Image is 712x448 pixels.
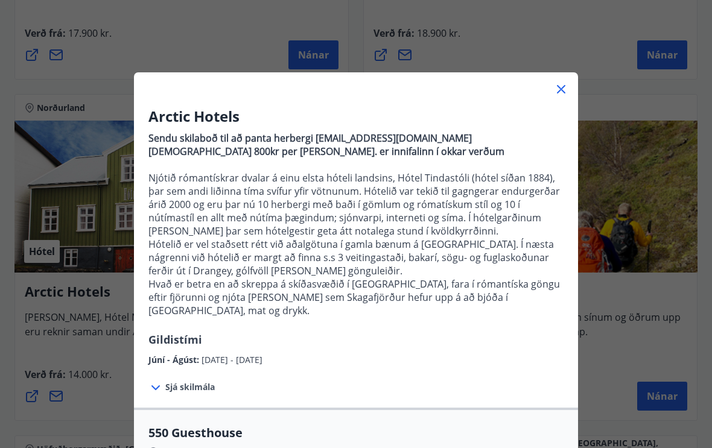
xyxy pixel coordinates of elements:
[148,171,564,238] p: Njótið rómantískrar dvalar á einu elsta hóteli landsins, Hótel Tindastóli (hótel síðan 1884), þar...
[148,131,472,145] strong: Sendu skilaboð til að panta herbergi [EMAIL_ADDRESS][DOMAIN_NAME]
[148,332,202,347] span: Gildistími
[148,424,564,441] span: 550 Guesthouse
[148,354,202,365] span: Júní - Ágúst :
[148,277,564,317] p: Hvað er betra en að skreppa á skíðasvæðið í [GEOGRAPHIC_DATA], fara í rómantíska göngu eftir fjör...
[165,381,215,393] span: Sjá skilmála
[148,106,564,127] h3: Arctic Hotels
[148,238,564,277] p: Hótelið er vel staðsett rétt við aðalgötuna í gamla bænum á [GEOGRAPHIC_DATA]. Í næsta nágrenni v...
[202,354,262,365] span: [DATE] - [DATE]
[148,145,504,158] strong: [DEMOGRAPHIC_DATA] 800kr per [PERSON_NAME]. er innifalinn í okkar verðum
